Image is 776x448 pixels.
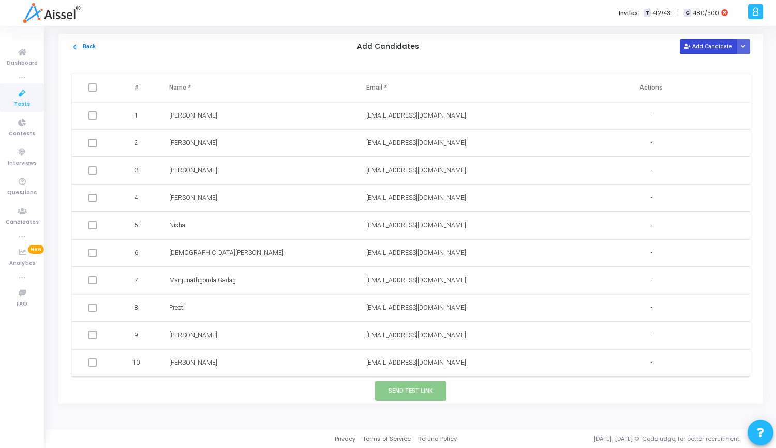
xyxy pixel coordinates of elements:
span: - [650,358,652,367]
span: [PERSON_NAME] [169,194,217,201]
span: [DEMOGRAPHIC_DATA][PERSON_NAME] [169,249,283,256]
div: [DATE]-[DATE] © Codejudge, for better recruitment. [457,435,763,443]
span: Dashboard [7,59,38,68]
th: Actions [553,73,750,102]
span: Questions [7,189,37,197]
span: 1 [135,111,138,120]
th: Email * [356,73,553,102]
span: 412/431 [653,9,672,18]
a: Refund Policy [418,435,457,443]
span: 6 [135,248,138,257]
span: Tests [14,100,30,109]
span: [PERSON_NAME] [169,331,217,339]
span: 10 [132,358,140,367]
span: 7 [135,276,138,285]
span: [EMAIL_ADDRESS][DOMAIN_NAME] [366,139,466,147]
span: Contests [9,129,35,138]
th: Name * [159,73,356,102]
span: [EMAIL_ADDRESS][DOMAIN_NAME] [366,167,466,174]
span: [PERSON_NAME] [169,359,217,366]
span: Analytics [9,259,35,268]
span: [EMAIL_ADDRESS][DOMAIN_NAME] [366,194,466,201]
th: # [115,73,159,102]
span: [EMAIL_ADDRESS][DOMAIN_NAME] [366,331,466,339]
button: Send Test Link [375,381,446,400]
span: C [684,9,691,17]
span: [EMAIL_ADDRESS][DOMAIN_NAME] [366,277,466,284]
span: - [650,221,652,230]
span: [EMAIL_ADDRESS][DOMAIN_NAME] [366,249,466,256]
span: 8 [135,303,138,312]
span: 9 [135,330,138,340]
a: Privacy [335,435,355,443]
span: T [644,9,650,17]
span: [EMAIL_ADDRESS][DOMAIN_NAME] [366,304,466,311]
span: 480/500 [693,9,719,18]
span: 4 [135,193,138,203]
span: [PERSON_NAME] [169,112,217,119]
span: Nisha [169,222,185,229]
span: [PERSON_NAME] [169,167,217,174]
h5: Add Candidates [357,42,419,51]
span: Interviews [8,159,37,168]
mat-icon: arrow_back [72,43,80,51]
span: [EMAIL_ADDRESS][DOMAIN_NAME] [366,222,466,229]
span: FAQ [17,300,27,309]
div: Button group with nested dropdown [736,39,751,53]
span: - [650,249,652,257]
button: Add Candidate [680,39,737,53]
span: - [650,166,652,175]
span: - [650,276,652,285]
label: Invites: [619,9,639,18]
span: 3 [135,166,138,175]
a: Terms of Service [363,435,411,443]
button: Back [71,42,96,52]
span: New [28,245,44,254]
span: - [650,194,652,203]
span: Preeti [169,304,185,311]
span: - [650,331,652,340]
span: [EMAIL_ADDRESS][DOMAIN_NAME] [366,359,466,366]
span: [EMAIL_ADDRESS][DOMAIN_NAME] [366,112,466,119]
img: logo [23,3,80,23]
span: | [677,7,679,18]
span: 5 [135,221,138,230]
span: 2 [135,138,138,148]
span: Candidates [6,218,39,227]
span: - [650,111,652,120]
span: Manjunathgouda Gadag [169,277,236,284]
span: - [650,139,652,148]
span: - [650,304,652,312]
span: [PERSON_NAME] [169,139,217,147]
